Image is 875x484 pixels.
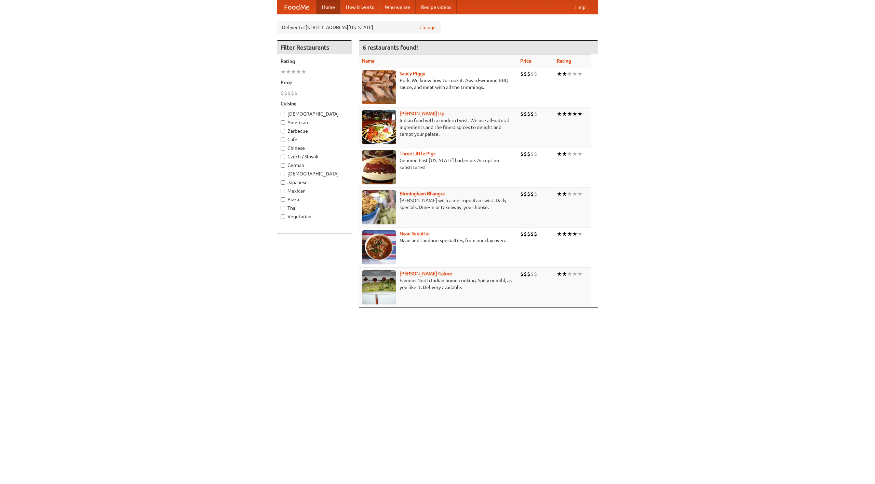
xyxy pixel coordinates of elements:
[534,150,537,158] li: $
[567,270,572,278] li: ★
[281,206,285,210] input: Thai
[362,110,396,144] img: curryup.jpg
[527,70,530,78] li: $
[572,230,577,238] li: ★
[524,230,527,238] li: $
[379,0,416,14] a: Who we are
[362,150,396,184] img: littlepigs.jpg
[520,270,524,278] li: $
[572,150,577,158] li: ★
[294,89,298,97] li: $
[281,213,348,220] label: Vegetarian
[362,237,515,244] p: Naan and tandoori specialties, from our clay oven.
[281,110,348,117] label: [DEMOGRAPHIC_DATA]
[530,230,534,238] li: $
[530,110,534,118] li: $
[281,129,285,133] input: Barbecue
[567,230,572,238] li: ★
[400,231,430,236] b: Naan Sequitur
[577,110,582,118] li: ★
[281,89,284,97] li: $
[400,111,444,116] b: [PERSON_NAME] Up
[527,270,530,278] li: $
[281,163,285,168] input: German
[557,110,562,118] li: ★
[527,110,530,118] li: $
[362,117,515,138] p: Indian food with a modern twist. We use all-natural ingredients and the finest spices to delight ...
[527,150,530,158] li: $
[567,150,572,158] li: ★
[567,70,572,78] li: ★
[557,190,562,198] li: ★
[281,79,348,86] h5: Price
[281,197,285,202] input: Pizza
[400,151,435,156] b: Three Little Pigs
[400,271,452,276] a: [PERSON_NAME] Galore
[419,24,436,31] a: Change
[557,230,562,238] li: ★
[362,270,396,304] img: currygalore.jpg
[520,230,524,238] li: $
[524,110,527,118] li: $
[281,138,285,142] input: Cafe
[281,162,348,169] label: German
[291,89,294,97] li: $
[281,120,285,125] input: American
[317,0,340,14] a: Home
[567,110,572,118] li: ★
[362,230,396,264] img: naansequitur.jpg
[281,187,348,194] label: Mexican
[534,230,537,238] li: $
[284,89,287,97] li: $
[520,70,524,78] li: $
[281,172,285,176] input: [DEMOGRAPHIC_DATA]
[281,112,285,116] input: [DEMOGRAPHIC_DATA]
[534,110,537,118] li: $
[281,68,286,76] li: ★
[524,70,527,78] li: $
[277,41,352,54] h4: Filter Restaurants
[281,119,348,126] label: American
[557,270,562,278] li: ★
[362,190,396,224] img: bhangra.jpg
[281,155,285,159] input: Czech / Slovak
[562,190,567,198] li: ★
[524,150,527,158] li: $
[416,0,457,14] a: Recipe videos
[277,0,317,14] a: FoodMe
[524,270,527,278] li: $
[530,270,534,278] li: $
[562,230,567,238] li: ★
[577,70,582,78] li: ★
[572,190,577,198] li: ★
[286,68,291,76] li: ★
[400,191,445,196] a: Birmingham Bhangra
[562,270,567,278] li: ★
[281,100,348,107] h5: Cuisine
[520,150,524,158] li: $
[577,230,582,238] li: ★
[572,270,577,278] li: ★
[301,68,306,76] li: ★
[281,180,285,185] input: Japanese
[524,190,527,198] li: $
[557,70,562,78] li: ★
[281,214,285,219] input: Vegetarian
[562,70,567,78] li: ★
[362,277,515,291] p: Famous North Indian home cooking. Spicy or mild, as you like it. Delivery available.
[530,150,534,158] li: $
[534,70,537,78] li: $
[281,170,348,177] label: [DEMOGRAPHIC_DATA]
[296,68,301,76] li: ★
[530,70,534,78] li: $
[527,230,530,238] li: $
[577,150,582,158] li: ★
[527,190,530,198] li: $
[534,270,537,278] li: $
[572,70,577,78] li: ★
[281,153,348,160] label: Czech / Slovak
[362,70,396,104] img: saucy.jpg
[567,190,572,198] li: ★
